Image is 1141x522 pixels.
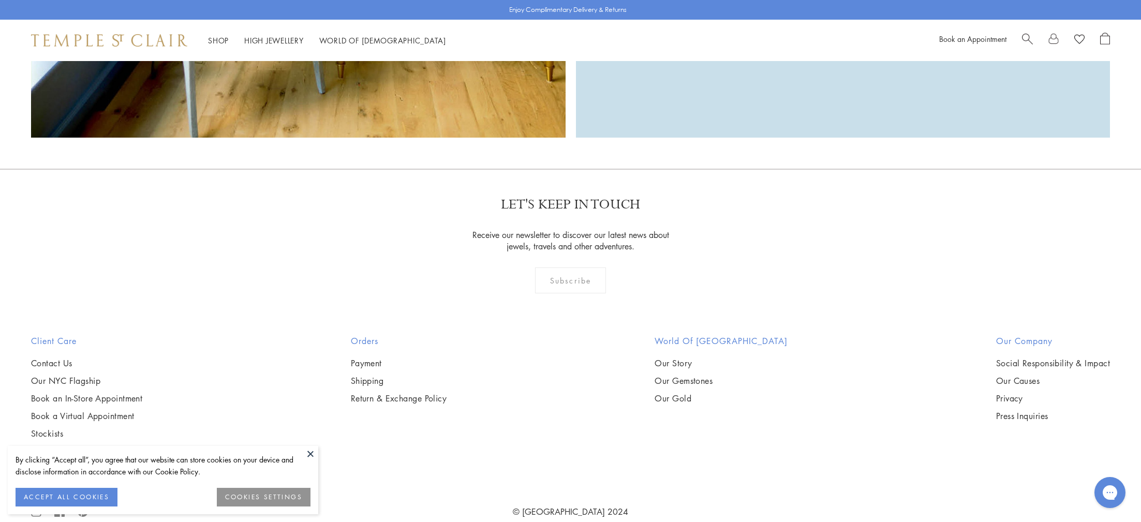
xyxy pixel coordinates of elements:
[996,335,1110,347] h2: Our Company
[535,267,606,293] div: Subscribe
[31,335,142,347] h2: Client Care
[31,393,142,404] a: Book an In-Store Appointment
[31,357,142,369] a: Contact Us
[319,35,446,46] a: World of [DEMOGRAPHIC_DATA]World of [DEMOGRAPHIC_DATA]
[655,375,788,386] a: Our Gemstones
[31,34,187,47] img: Temple St. Clair
[996,357,1110,369] a: Social Responsibility & Impact
[351,335,447,347] h2: Orders
[31,410,142,422] a: Book a Virtual Appointment
[208,34,446,47] nav: Main navigation
[244,35,304,46] a: High JewelleryHigh Jewellery
[939,34,1006,44] a: Book an Appointment
[16,454,310,478] div: By clicking “Accept all”, you agree that our website can store cookies on your device and disclos...
[351,393,447,404] a: Return & Exchange Policy
[1074,33,1085,48] a: View Wishlist
[16,488,117,506] button: ACCEPT ALL COOKIES
[996,410,1110,422] a: Press Inquiries
[1089,473,1131,512] iframe: Gorgias live chat messenger
[1022,33,1033,48] a: Search
[509,5,627,15] p: Enjoy Complimentary Delivery & Returns
[655,393,788,404] a: Our Gold
[31,428,142,439] a: Stockists
[996,375,1110,386] a: Our Causes
[31,445,142,457] a: Warranty & Repairs
[351,375,447,386] a: Shipping
[996,393,1110,404] a: Privacy
[208,35,229,46] a: ShopShop
[1100,33,1110,48] a: Open Shopping Bag
[513,506,628,517] a: © [GEOGRAPHIC_DATA] 2024
[501,196,640,214] p: LET'S KEEP IN TOUCH
[655,335,788,347] h2: World of [GEOGRAPHIC_DATA]
[655,357,788,369] a: Our Story
[31,375,142,386] a: Our NYC Flagship
[217,488,310,506] button: COOKIES SETTINGS
[351,357,447,369] a: Payment
[466,229,675,252] p: Receive our newsletter to discover our latest news about jewels, travels and other adventures.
